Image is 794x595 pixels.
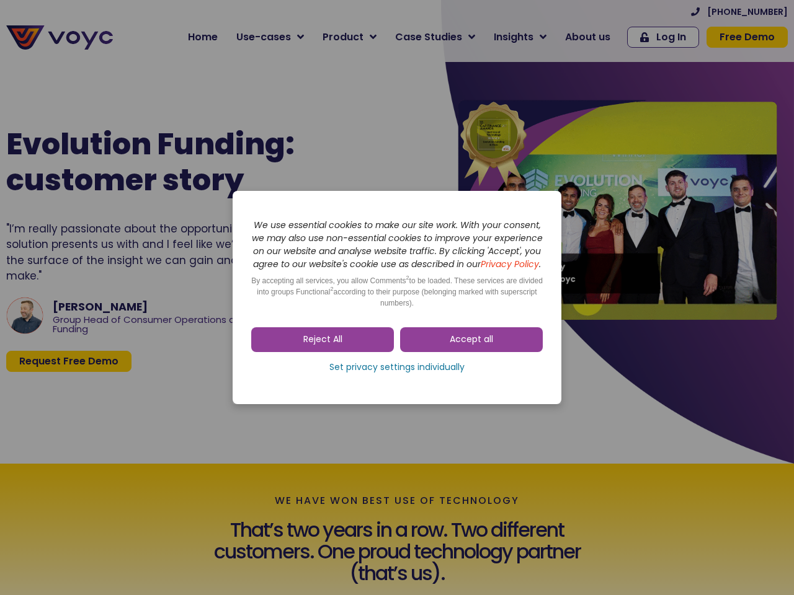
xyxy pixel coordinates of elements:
[329,361,465,374] span: Set privacy settings individually
[251,276,543,307] span: By accepting all services, you allow Comments to be loaded. These services are divided into group...
[303,333,342,346] span: Reject All
[251,327,394,352] a: Reject All
[406,275,409,281] sup: 2
[400,327,543,352] a: Accept all
[481,258,539,270] a: Privacy Policy
[450,333,493,346] span: Accept all
[330,286,333,292] sup: 2
[252,219,543,270] i: We use essential cookies to make our site work. With your consent, we may also use non-essential ...
[251,358,543,377] a: Set privacy settings individually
